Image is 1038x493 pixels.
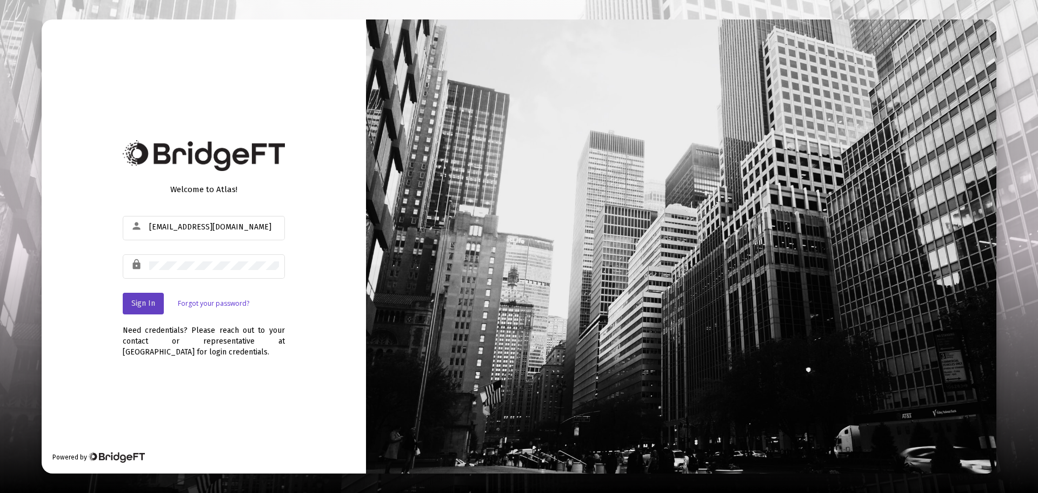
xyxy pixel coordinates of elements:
div: Welcome to Atlas! [123,184,285,195]
img: Bridge Financial Technology Logo [88,452,145,463]
input: Email or Username [149,223,279,232]
mat-icon: person [131,220,144,233]
span: Sign In [131,299,155,308]
img: Bridge Financial Technology Logo [123,140,285,171]
mat-icon: lock [131,258,144,271]
div: Powered by [52,452,145,463]
button: Sign In [123,293,164,314]
div: Need credentials? Please reach out to your contact or representative at [GEOGRAPHIC_DATA] for log... [123,314,285,358]
a: Forgot your password? [178,298,249,309]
